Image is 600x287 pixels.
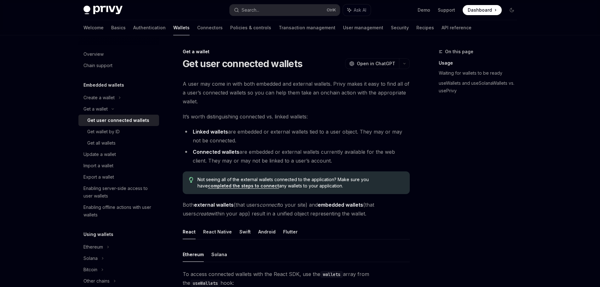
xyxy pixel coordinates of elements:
a: Get user connected wallets [78,115,159,126]
a: completed the steps to connect [208,183,279,189]
div: Get all wallets [87,139,116,147]
button: React [183,224,196,239]
button: React Native [203,224,232,239]
div: Import a wallet [83,162,113,169]
a: Chain support [78,60,159,71]
div: Ethereum [83,243,103,251]
button: Ethereum [183,247,204,262]
a: Get all wallets [78,137,159,149]
a: Authentication [133,20,166,35]
li: are embedded or external wallets tied to a user object. They may or may not be connected. [183,127,410,145]
div: Search... [242,6,259,14]
a: Basics [111,20,126,35]
div: Export a wallet [83,173,114,181]
a: User management [343,20,383,35]
button: Android [258,224,276,239]
strong: embedded wallets [318,202,363,208]
span: Both (that users to your site) and (that users within your app) result in a unified object repres... [183,200,410,218]
div: Overview [83,50,104,58]
a: Export a wallet [78,171,159,183]
a: Transaction management [279,20,335,35]
a: Policies & controls [230,20,271,35]
button: Swift [239,224,251,239]
span: Open in ChatGPT [357,60,395,67]
a: API reference [442,20,471,35]
span: On this page [445,48,473,55]
div: Enabling offline actions with user wallets [83,204,155,219]
a: useWallets and useSolanaWallets vs. usePrivy [439,78,522,96]
div: Other chains [83,277,110,285]
div: Enabling server-side access to user wallets [83,185,155,200]
button: Toggle dark mode [507,5,517,15]
a: Update a wallet [78,149,159,160]
div: Get a wallet [83,105,108,113]
button: Search...CtrlK [230,4,340,16]
span: It’s worth distinguishing connected vs. linked wallets: [183,112,410,121]
a: Demo [418,7,430,13]
span: Ctrl K [327,8,336,13]
div: Solana [83,255,98,262]
code: useWallets [190,280,220,287]
div: Update a wallet [83,151,116,158]
div: Create a wallet [83,94,115,101]
div: Get user connected wallets [87,117,149,124]
span: A user may come in with both embedded and external wallets. Privy makes it easy to find all of a ... [183,79,410,106]
a: Enabling offline actions with user wallets [78,202,159,221]
a: Enabling server-side access to user wallets [78,183,159,202]
a: Security [391,20,409,35]
div: Chain support [83,62,112,69]
a: Overview [78,49,159,60]
h5: Using wallets [83,231,113,238]
a: Connectors [197,20,223,35]
a: Support [438,7,455,13]
div: Get a wallet [183,49,410,55]
span: Not seeing all of the external wallets connected to the application? Make sure you have any walle... [197,176,403,189]
svg: Tip [189,177,193,183]
button: Ask AI [343,4,371,16]
button: Flutter [283,224,298,239]
em: connect [260,202,278,208]
em: create [196,210,211,217]
a: Wallets [173,20,190,35]
a: Welcome [83,20,104,35]
strong: Linked wallets [193,129,228,135]
a: Get wallet by ID [78,126,159,137]
button: Solana [211,247,227,262]
h5: Embedded wallets [83,81,124,89]
h1: Get user connected wallets [183,58,303,69]
a: Recipes [416,20,434,35]
code: wallets [320,271,343,278]
strong: external wallets [194,202,234,208]
span: Dashboard [468,7,492,13]
div: Bitcoin [83,266,97,273]
span: Ask AI [354,7,366,13]
a: Import a wallet [78,160,159,171]
button: Open in ChatGPT [345,58,399,69]
img: dark logo [83,6,123,14]
a: Usage [439,58,522,68]
div: Get wallet by ID [87,128,120,135]
a: Dashboard [463,5,502,15]
a: Waiting for wallets to be ready [439,68,522,78]
li: are embedded or external wallets currently available for the web client. They may or may not be l... [183,147,410,165]
strong: Connected wallets [193,149,239,155]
